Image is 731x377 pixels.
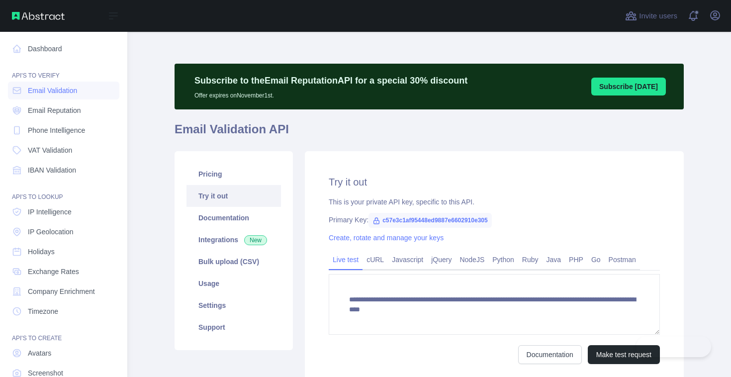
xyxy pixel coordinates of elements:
a: Timezone [8,302,119,320]
a: cURL [363,252,388,268]
a: Company Enrichment [8,283,119,300]
a: Postman [605,252,640,268]
span: Timezone [28,306,58,316]
span: New [244,235,267,245]
a: Ruby [518,252,543,268]
span: Avatars [28,348,51,358]
span: c57e3c1af95448ed9887e6602910e305 [368,213,492,228]
iframe: Toggle Customer Support [636,336,711,357]
a: Bulk upload (CSV) [186,251,281,273]
span: Email Validation [28,86,77,95]
a: Create, rotate and manage your keys [329,234,444,242]
h2: Try it out [329,175,660,189]
a: Integrations New [186,229,281,251]
span: IP Geolocation [28,227,74,237]
span: IBAN Validation [28,165,76,175]
span: Exchange Rates [28,267,79,277]
a: Java [543,252,565,268]
a: Python [488,252,518,268]
a: VAT Validation [8,141,119,159]
button: Make test request [588,345,660,364]
div: API'S TO VERIFY [8,60,119,80]
div: This is your private API key, specific to this API. [329,197,660,207]
a: Email Reputation [8,101,119,119]
a: Avatars [8,344,119,362]
a: IP Intelligence [8,203,119,221]
span: IP Intelligence [28,207,72,217]
span: Invite users [639,10,677,22]
a: jQuery [427,252,456,268]
a: Try it out [186,185,281,207]
a: Pricing [186,163,281,185]
a: IBAN Validation [8,161,119,179]
button: Subscribe [DATE] [591,78,666,95]
p: Offer expires on November 1st. [194,88,467,99]
span: Holidays [28,247,55,257]
div: Primary Key: [329,215,660,225]
a: Live test [329,252,363,268]
a: Javascript [388,252,427,268]
a: Usage [186,273,281,294]
a: PHP [565,252,587,268]
span: Company Enrichment [28,286,95,296]
a: Documentation [186,207,281,229]
a: Documentation [518,345,582,364]
a: Support [186,316,281,338]
a: Phone Intelligence [8,121,119,139]
a: Go [587,252,605,268]
a: Holidays [8,243,119,261]
div: API'S TO LOOKUP [8,181,119,201]
span: Email Reputation [28,105,81,115]
a: IP Geolocation [8,223,119,241]
button: Invite users [623,8,679,24]
a: NodeJS [456,252,488,268]
a: Email Validation [8,82,119,99]
img: Abstract API [12,12,65,20]
span: VAT Validation [28,145,72,155]
span: Phone Intelligence [28,125,85,135]
h1: Email Validation API [175,121,684,145]
a: Exchange Rates [8,263,119,281]
a: Dashboard [8,40,119,58]
a: Settings [186,294,281,316]
p: Subscribe to the Email Reputation API for a special 30 % discount [194,74,467,88]
div: API'S TO CREATE [8,322,119,342]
